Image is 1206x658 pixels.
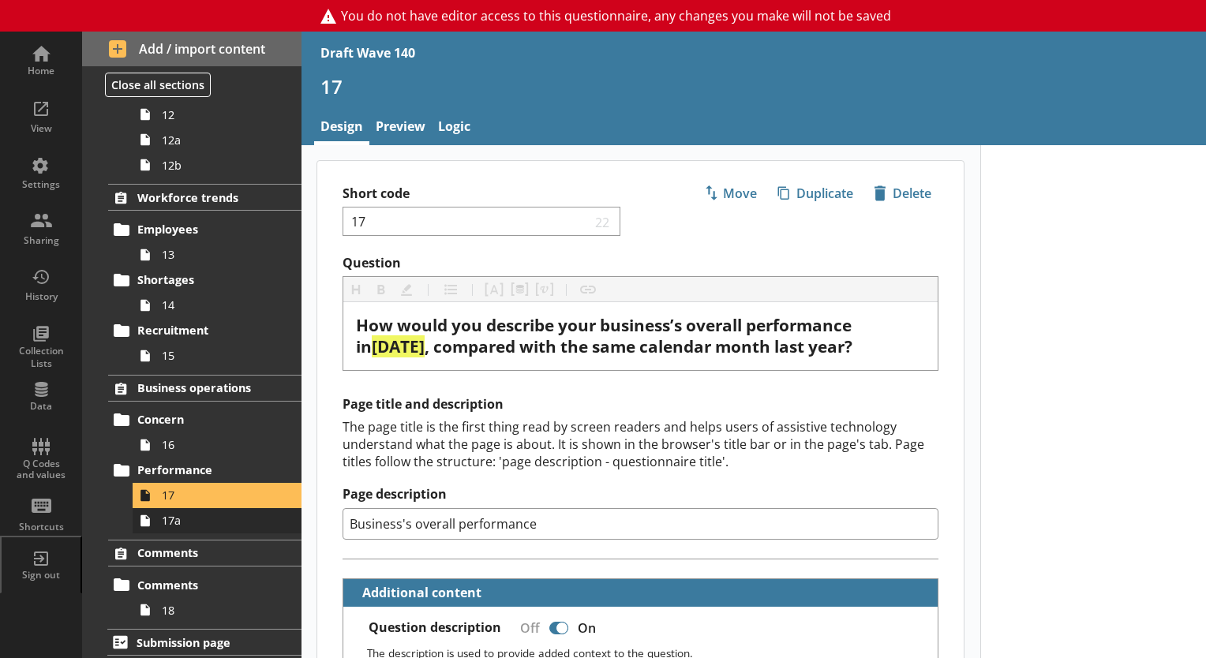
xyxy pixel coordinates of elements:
a: Workforce trends [108,184,301,211]
li: Export/Import1212a12b [115,77,301,178]
a: 18 [133,597,301,622]
div: Q Codes and values [13,458,69,481]
a: 16 [133,432,301,458]
a: 15 [133,343,301,368]
span: Comments [137,545,274,560]
li: Business operationsConcern16Performance1717a [82,375,301,533]
button: Delete [867,180,938,207]
div: On [571,614,609,641]
a: 14 [133,293,301,318]
div: View [13,122,69,135]
button: Add / import content [82,32,301,66]
div: Home [13,65,69,77]
li: Concern16 [115,407,301,458]
span: Workforce trends [137,190,274,205]
a: Shortages [108,267,301,293]
span: Business operations [137,380,274,395]
a: Performance [108,458,301,483]
span: 14 [162,297,280,312]
a: 17 [133,483,301,508]
a: Employees [108,217,301,242]
button: Move [697,180,764,207]
div: Collection Lists [13,345,69,369]
a: Submission page [107,629,301,656]
a: Business operations [108,375,301,402]
a: Design [314,111,369,145]
a: Concern [108,407,301,432]
li: Employees13 [115,217,301,267]
span: Recruitment [137,323,274,338]
label: Question description [369,619,501,636]
button: Additional content [350,579,485,607]
a: 12a [133,127,301,152]
span: 22 [592,214,614,229]
span: Delete [867,181,938,206]
span: Concern [137,412,274,427]
div: Off [507,614,546,641]
span: Shortages [137,272,274,287]
div: Settings [13,178,69,191]
li: Recruitment15 [115,318,301,368]
a: 12b [133,152,301,178]
span: Comments [137,578,274,593]
span: 17a [162,513,280,528]
div: Draft Wave 140 [320,44,415,62]
label: Question [343,255,938,271]
a: Comments [108,572,301,597]
a: Preview [369,111,432,145]
li: Performance1717a [115,458,301,533]
div: Question [356,315,925,357]
span: , compared with the same calendar month last year? [425,335,852,357]
a: 13 [133,242,301,267]
h2: Page title and description [343,396,938,413]
span: [DATE] [372,335,425,357]
div: The page title is the first thing read by screen readers and helps users of assistive technology ... [343,418,938,470]
li: Workforce trendsEmployees13Shortages14Recruitment15 [82,184,301,368]
div: Sharing [13,234,69,247]
label: Page description [343,486,938,503]
div: Sign out [13,569,69,581]
button: Close all sections [105,73,211,97]
div: Shortcuts [13,521,69,533]
span: Submission page [137,635,274,650]
span: 16 [162,437,280,452]
span: 18 [162,603,280,618]
li: TradeExport/Import1212a12b [82,44,301,178]
div: Data [13,400,69,413]
a: 12 [133,102,301,127]
h1: 17 [320,74,1187,99]
span: Employees [137,222,274,237]
span: 13 [162,247,280,262]
span: 12a [162,133,280,148]
button: Duplicate [770,180,860,207]
span: 12 [162,107,280,122]
label: Short code [343,185,641,202]
a: Logic [432,111,477,145]
li: Comments18 [115,572,301,622]
span: How would you describe your business’s overall performance in [356,314,856,357]
li: CommentsComments18 [82,540,301,622]
span: Add / import content [109,40,275,58]
span: Performance [137,462,274,477]
span: Duplicate [771,181,860,206]
span: 12b [162,158,280,173]
li: Shortages14 [115,267,301,318]
a: 17a [133,508,301,533]
span: Move [698,181,763,206]
span: 15 [162,348,280,363]
span: 17 [162,488,280,503]
div: History [13,290,69,303]
a: Recruitment [108,318,301,343]
a: Comments [108,540,301,566]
